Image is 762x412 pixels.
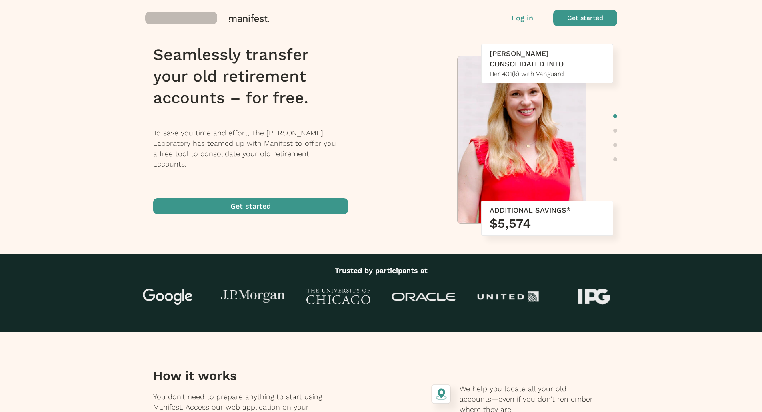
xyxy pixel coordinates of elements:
[553,10,617,26] button: Get started
[306,289,370,305] img: University of Chicago
[153,44,358,109] h1: Seamlessly transfer your old retirement accounts – for free.
[392,293,456,301] img: Oracle
[490,69,605,79] div: Her 401(k) with Vanguard
[153,128,358,169] p: To save you time and effort, The [PERSON_NAME] Laboratory has teamed up with Manifest to offer yo...
[153,198,348,214] button: Get started
[145,10,385,26] button: vendor logo
[136,289,200,305] img: Google
[512,13,533,23] button: Log in
[490,205,605,215] div: ADDITIONAL SAVINGS*
[221,290,285,303] img: J.P Morgan
[490,48,605,69] div: [PERSON_NAME] CONSOLIDATED INTO
[458,56,586,227] img: Meredith
[490,215,605,231] h3: $5,574
[153,368,332,384] h3: How it works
